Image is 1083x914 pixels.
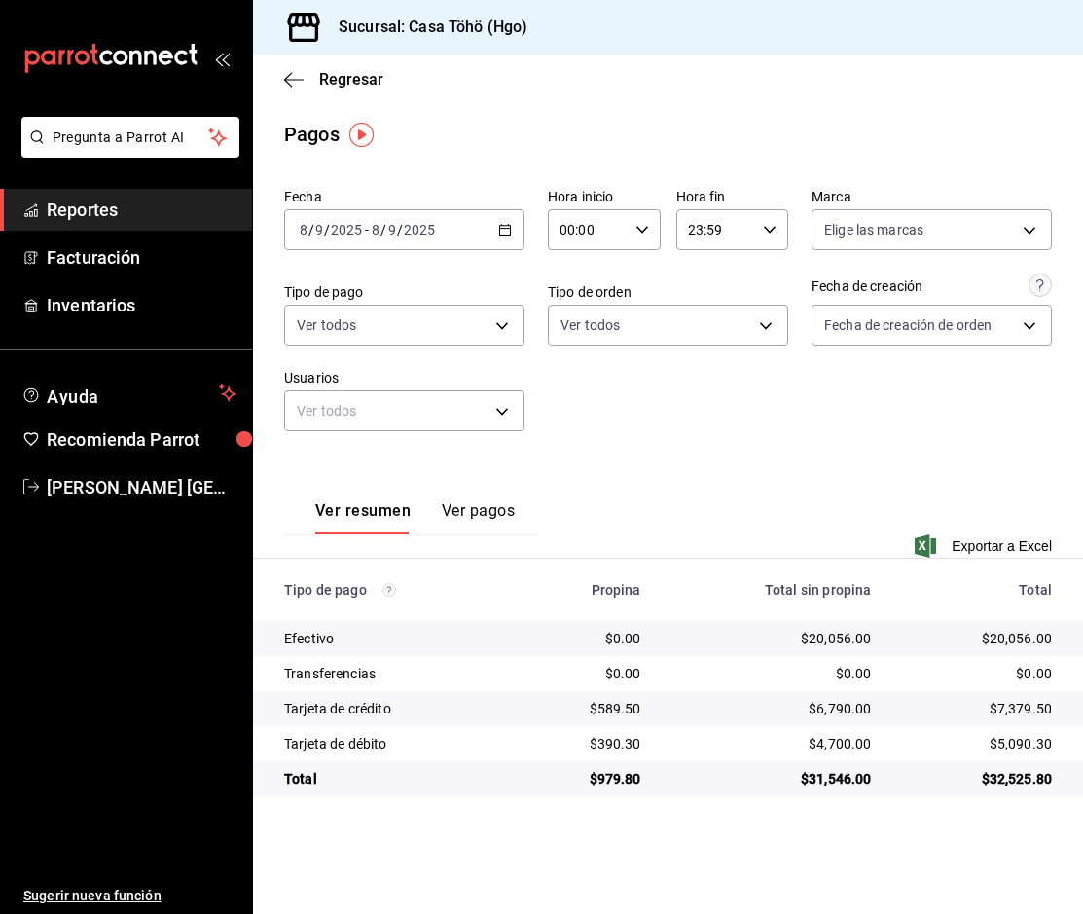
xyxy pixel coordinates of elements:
[284,371,524,384] label: Usuarios
[672,699,872,718] div: $6,790.00
[672,769,872,788] div: $31,546.00
[47,244,236,271] span: Facturación
[297,315,356,335] span: Ver todos
[371,222,380,238] input: --
[560,315,620,335] span: Ver todos
[349,123,374,147] img: Tooltip marker
[672,664,872,683] div: $0.00
[214,51,230,66] button: open_drawer_menu
[824,315,992,335] span: Fecha de creación de orden
[548,190,661,203] label: Hora inicio
[284,664,502,683] div: Transferencias
[812,190,1052,203] label: Marca
[284,190,524,203] label: Fecha
[902,582,1052,598] div: Total
[824,220,923,239] span: Elige las marcas
[533,769,640,788] div: $979.80
[23,886,236,906] span: Sugerir nueva función
[382,583,396,597] svg: Los pagos realizados con Pay y otras terminales son montos brutos.
[533,582,640,598] div: Propina
[284,769,502,788] div: Total
[380,222,386,238] span: /
[397,222,403,238] span: /
[902,699,1052,718] div: $7,379.50
[319,70,383,89] span: Regresar
[902,769,1052,788] div: $32,525.80
[284,734,502,753] div: Tarjeta de débito
[47,426,236,453] span: Recomienda Parrot
[299,222,308,238] input: --
[21,117,239,158] button: Pregunta a Parrot AI
[14,141,239,162] a: Pregunta a Parrot AI
[365,222,369,238] span: -
[672,734,872,753] div: $4,700.00
[812,276,922,297] div: Fecha de creación
[284,699,502,718] div: Tarjeta de crédito
[902,629,1052,648] div: $20,056.00
[47,292,236,318] span: Inventarios
[902,664,1052,683] div: $0.00
[308,222,314,238] span: /
[315,501,515,534] div: navigation tabs
[284,582,502,598] div: Tipo de pago
[676,190,789,203] label: Hora fin
[324,222,330,238] span: /
[53,128,209,148] span: Pregunta a Parrot AI
[323,16,527,39] h3: Sucursal: Casa Töhö (Hgo)
[284,285,524,299] label: Tipo de pago
[47,197,236,223] span: Reportes
[315,501,411,534] button: Ver resumen
[314,222,324,238] input: --
[533,664,640,683] div: $0.00
[533,699,640,718] div: $589.50
[284,390,524,431] div: Ver todos
[442,501,515,534] button: Ver pagos
[330,222,363,238] input: ----
[284,120,340,149] div: Pagos
[548,285,788,299] label: Tipo de orden
[672,629,872,648] div: $20,056.00
[533,629,640,648] div: $0.00
[533,734,640,753] div: $390.30
[387,222,397,238] input: --
[284,629,502,648] div: Efectivo
[47,382,211,405] span: Ayuda
[284,70,383,89] button: Regresar
[902,734,1052,753] div: $5,090.30
[919,534,1052,558] button: Exportar a Excel
[403,222,436,238] input: ----
[47,474,236,500] span: [PERSON_NAME] [GEOGRAPHIC_DATA][PERSON_NAME]
[672,582,872,598] div: Total sin propina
